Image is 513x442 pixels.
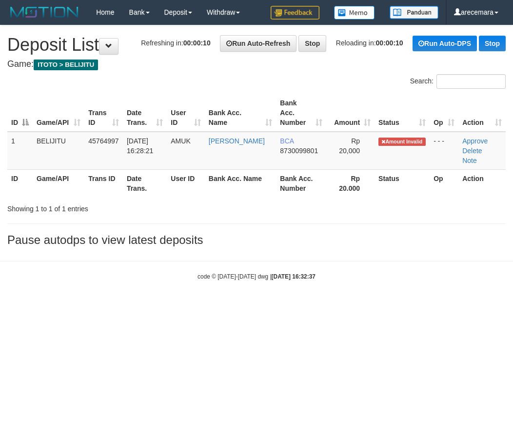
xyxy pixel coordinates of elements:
[197,273,316,280] small: code © [DATE]-[DATE] dwg |
[123,169,167,197] th: Date Trans.
[462,157,477,164] a: Note
[375,169,430,197] th: Status
[430,94,458,132] th: Op: activate to sort column ascending
[272,273,316,280] strong: [DATE] 16:32:37
[413,36,477,51] a: Run Auto-DPS
[33,132,84,170] td: BELIJITU
[205,169,276,197] th: Bank Acc. Name
[171,137,190,145] span: AMUK
[33,94,84,132] th: Game/API: activate to sort column ascending
[123,94,167,132] th: Date Trans.: activate to sort column ascending
[458,169,506,197] th: Action
[141,39,210,47] span: Refreshing in:
[88,137,118,145] span: 45764997
[127,137,154,155] span: [DATE] 16:28:21
[390,6,438,19] img: panduan.png
[462,147,482,155] a: Delete
[7,200,206,214] div: Showing 1 to 1 of 1 entries
[7,35,506,55] h1: Deposit List
[462,137,488,145] a: Approve
[183,39,211,47] strong: 00:00:10
[209,137,265,145] a: [PERSON_NAME]
[458,94,506,132] th: Action: activate to sort column ascending
[7,5,81,20] img: MOTION_logo.png
[33,169,84,197] th: Game/API
[84,169,123,197] th: Trans ID
[430,132,458,170] td: - - -
[7,94,33,132] th: ID: activate to sort column descending
[84,94,123,132] th: Trans ID: activate to sort column ascending
[7,169,33,197] th: ID
[436,74,506,89] input: Search:
[276,169,326,197] th: Bank Acc. Number
[326,169,375,197] th: Rp 20.000
[271,6,319,20] img: Feedback.jpg
[298,35,326,52] a: Stop
[220,35,296,52] a: Run Auto-Refresh
[167,94,205,132] th: User ID: activate to sort column ascending
[430,169,458,197] th: Op
[280,137,294,145] span: BCA
[339,137,360,155] span: Rp 20,000
[410,74,506,89] label: Search:
[326,94,375,132] th: Amount: activate to sort column ascending
[7,60,506,69] h4: Game:
[378,138,425,146] span: Amount is not matched
[205,94,276,132] th: Bank Acc. Name: activate to sort column ascending
[336,39,403,47] span: Reloading in:
[7,132,33,170] td: 1
[334,6,375,20] img: Button%20Memo.svg
[376,39,403,47] strong: 00:00:10
[7,234,506,246] h3: Pause autodps to view latest deposits
[280,147,318,155] span: Copy 8730099801 to clipboard
[375,94,430,132] th: Status: activate to sort column ascending
[167,169,205,197] th: User ID
[479,36,506,51] a: Stop
[276,94,326,132] th: Bank Acc. Number: activate to sort column ascending
[34,60,98,70] span: ITOTO > BELIJITU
